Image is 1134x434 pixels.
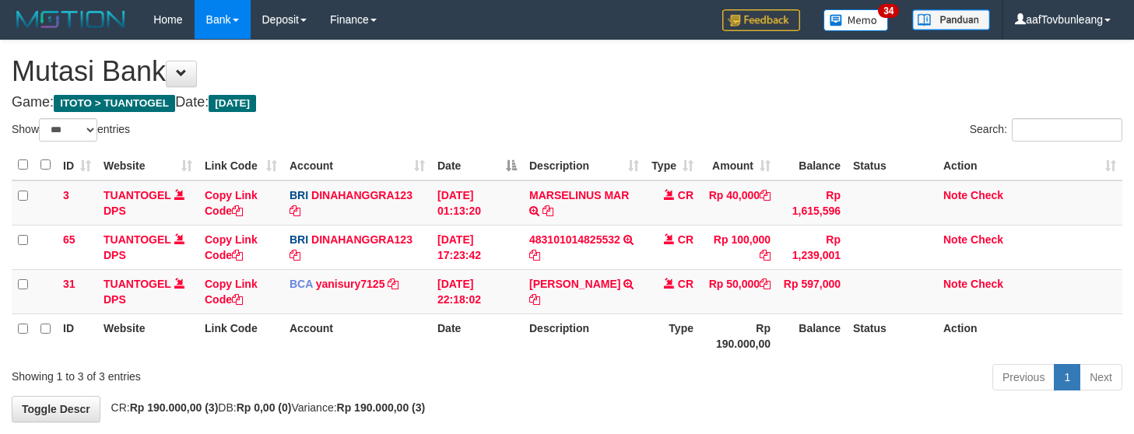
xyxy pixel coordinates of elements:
th: Description [523,313,645,358]
td: DPS [97,269,198,313]
a: Note [943,189,967,201]
a: Previous [992,364,1055,390]
span: 34 [878,4,899,18]
th: Type [645,313,700,358]
td: [DATE] 22:18:02 [431,269,523,313]
th: Date [431,313,523,358]
th: Status [847,150,937,180]
a: 1 [1054,364,1080,390]
a: Copy DINAHANGGRA123 to clipboard [290,249,300,261]
span: BRI [290,233,308,246]
th: ID [57,313,97,358]
input: Search: [1012,118,1122,142]
span: 65 [63,233,75,246]
a: Copy Link Code [205,278,258,306]
td: Rp 597,000 [777,269,847,313]
a: 483101014825532 [529,233,620,246]
a: Check [971,189,1003,201]
label: Show entries [12,118,130,142]
select: Showentries [39,118,97,142]
a: Copy Rp 50,000 to clipboard [760,278,771,290]
a: Copy Link Code [205,189,258,217]
img: panduan.png [912,9,990,30]
th: Balance [777,150,847,180]
td: DPS [97,180,198,226]
strong: Rp 190.000,00 (3) [130,401,219,414]
h4: Game: Date: [12,95,1122,110]
span: BCA [290,278,313,290]
a: MARSELINUS MAR [529,189,629,201]
span: CR [678,278,693,290]
td: Rp 40,000 [700,180,777,226]
td: Rp 1,615,596 [777,180,847,226]
div: Showing 1 to 3 of 3 entries [12,362,461,384]
a: TUANTOGEL [104,233,171,246]
a: Copy DINAHANGGRA123 to clipboard [290,205,300,217]
th: Amount: activate to sort column ascending [700,150,777,180]
span: CR [678,189,693,201]
th: Website: activate to sort column ascending [97,150,198,180]
a: Copy 483101014825532 to clipboard [529,249,540,261]
th: Account: activate to sort column ascending [283,150,431,180]
img: Button%20Memo.svg [823,9,889,31]
td: [DATE] 01:13:20 [431,180,523,226]
span: CR [678,233,693,246]
a: Copy Link Code [205,233,258,261]
th: Action [937,313,1122,358]
th: Link Code: activate to sort column ascending [198,150,283,180]
span: [DATE] [209,95,256,112]
h1: Mutasi Bank [12,56,1122,87]
a: [PERSON_NAME] [529,278,620,290]
img: Feedback.jpg [722,9,800,31]
a: Next [1080,364,1122,390]
a: Copy Rp 40,000 to clipboard [760,189,771,201]
a: Copy MARSELINUS MAR to clipboard [542,205,553,217]
a: Check [971,278,1003,290]
td: Rp 1,239,001 [777,225,847,269]
th: Description: activate to sort column ascending [523,150,645,180]
th: ID: activate to sort column ascending [57,150,97,180]
th: Status [847,313,937,358]
a: Note [943,278,967,290]
td: Rp 100,000 [700,225,777,269]
a: Copy DEDE KUSNADI to clipboard [529,293,540,306]
th: Link Code [198,313,283,358]
label: Search: [970,118,1122,142]
span: 3 [63,189,69,201]
a: TUANTOGEL [104,278,171,290]
a: DINAHANGGRA123 [311,233,413,246]
th: Date: activate to sort column descending [431,150,523,180]
th: Type: activate to sort column ascending [645,150,700,180]
strong: Rp 0,00 (0) [237,401,292,414]
th: Balance [777,313,847,358]
th: Website [97,313,198,358]
a: Note [943,233,967,246]
img: MOTION_logo.png [12,8,130,31]
a: Check [971,233,1003,246]
span: ITOTO > TUANTOGEL [54,95,175,112]
th: Account [283,313,431,358]
span: 31 [63,278,75,290]
td: [DATE] 17:23:42 [431,225,523,269]
span: CR: DB: Variance: [104,401,426,414]
a: Copy yanisury7125 to clipboard [388,278,398,290]
td: DPS [97,225,198,269]
a: Toggle Descr [12,396,100,422]
a: DINAHANGGRA123 [311,189,413,201]
th: Action: activate to sort column ascending [937,150,1122,180]
span: BRI [290,189,308,201]
a: Copy Rp 100,000 to clipboard [760,249,771,261]
strong: Rp 190.000,00 (3) [337,401,426,414]
th: Rp 190.000,00 [700,313,777,358]
td: Rp 50,000 [700,269,777,313]
a: yanisury7125 [316,278,385,290]
a: TUANTOGEL [104,189,171,201]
